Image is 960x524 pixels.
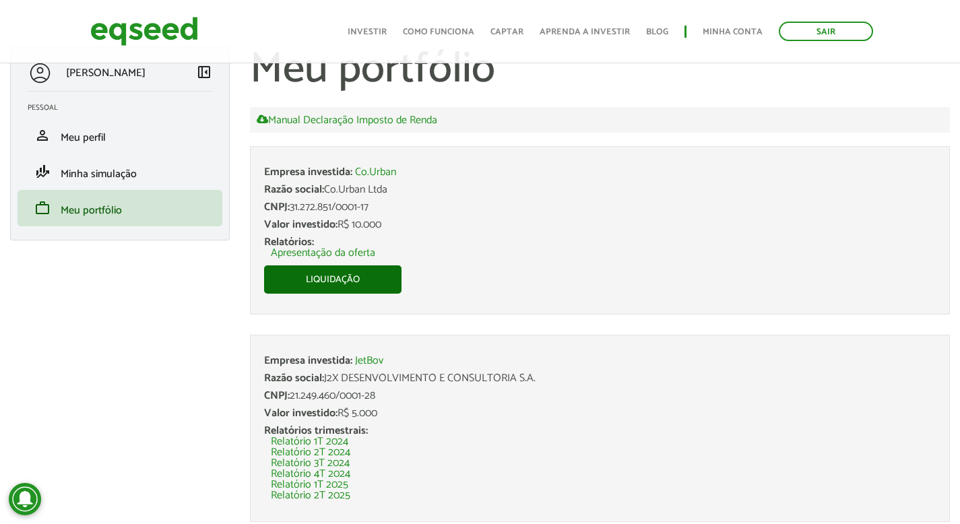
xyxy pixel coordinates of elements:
[703,28,763,36] a: Minha conta
[66,67,146,79] p: [PERSON_NAME]
[646,28,668,36] a: Blog
[28,127,212,143] a: personMeu perfil
[271,447,350,458] a: Relatório 2T 2024
[264,373,936,384] div: J2X DESENVOLVIMENTO E CONSULTORIA S.A.
[264,369,324,387] span: Razão social:
[355,356,383,366] a: JetBov
[34,164,51,180] span: finance_mode
[264,391,936,401] div: 21.249.460/0001-28
[490,28,523,36] a: Captar
[264,408,936,419] div: R$ 5.000
[348,28,387,36] a: Investir
[28,200,212,216] a: workMeu portfólio
[250,46,950,94] h1: Meu portfólio
[264,404,338,422] span: Valor investido:
[34,200,51,216] span: work
[403,28,474,36] a: Como funciona
[271,480,348,490] a: Relatório 1T 2025
[264,352,352,370] span: Empresa investida:
[779,22,873,41] a: Sair
[540,28,630,36] a: Aprenda a investir
[271,436,348,447] a: Relatório 1T 2024
[61,201,122,220] span: Meu portfólio
[61,165,137,183] span: Minha simulação
[264,163,352,181] span: Empresa investida:
[264,216,338,234] span: Valor investido:
[61,129,106,147] span: Meu perfil
[271,469,350,480] a: Relatório 4T 2024
[90,13,198,49] img: EqSeed
[264,265,402,294] a: Liquidação
[264,202,936,213] div: 31.272.851/0001-17
[18,117,222,154] li: Meu perfil
[264,181,324,199] span: Razão social:
[264,220,936,230] div: R$ 10.000
[196,64,212,80] span: left_panel_close
[34,127,51,143] span: person
[257,114,437,126] a: Manual Declaração Imposto de Renda
[271,248,375,259] a: Apresentação da oferta
[264,185,936,195] div: Co.Urban Ltda
[271,458,350,469] a: Relatório 3T 2024
[264,422,368,440] span: Relatórios trimestrais:
[271,490,350,501] a: Relatório 2T 2025
[264,387,290,405] span: CNPJ:
[264,198,290,216] span: CNPJ:
[18,190,222,226] li: Meu portfólio
[264,233,314,251] span: Relatórios:
[28,164,212,180] a: finance_modeMinha simulação
[196,64,212,83] a: Colapsar menu
[28,104,222,112] h2: Pessoal
[18,154,222,190] li: Minha simulação
[355,167,396,178] a: Co.Urban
